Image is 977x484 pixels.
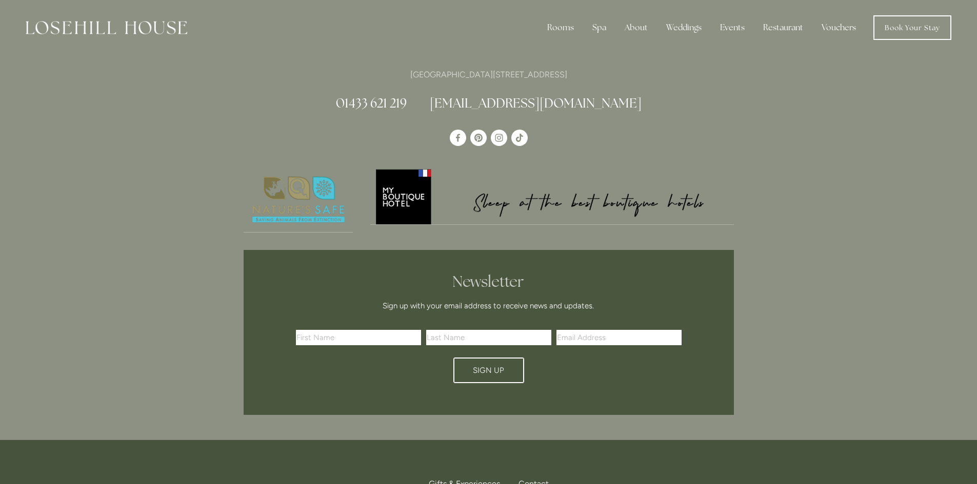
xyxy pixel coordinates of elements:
div: Spa [584,17,614,38]
input: First Name [296,330,421,345]
a: TikTok [511,130,528,146]
div: About [616,17,656,38]
a: Vouchers [813,17,864,38]
div: Weddings [658,17,710,38]
a: 01433 621 219 [336,95,407,111]
a: Losehill House Hotel & Spa [450,130,466,146]
div: Restaurant [755,17,811,38]
img: Losehill House [26,21,187,34]
img: My Boutique Hotel - Logo [370,167,734,224]
button: Sign Up [453,357,524,383]
img: Nature's Safe - Logo [244,167,353,232]
p: Sign up with your email address to receive news and updates. [300,300,678,312]
p: [GEOGRAPHIC_DATA][STREET_ADDRESS] [244,68,734,81]
div: Events [712,17,753,38]
a: Nature's Safe - Logo [244,167,353,233]
a: [EMAIL_ADDRESS][DOMAIN_NAME] [430,95,642,111]
input: Last Name [426,330,551,345]
a: Instagram [491,130,507,146]
input: Email Address [556,330,682,345]
a: Book Your Stay [873,15,951,40]
h2: Newsletter [300,272,678,291]
a: Pinterest [470,130,487,146]
div: Rooms [539,17,582,38]
span: Sign Up [473,366,504,375]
